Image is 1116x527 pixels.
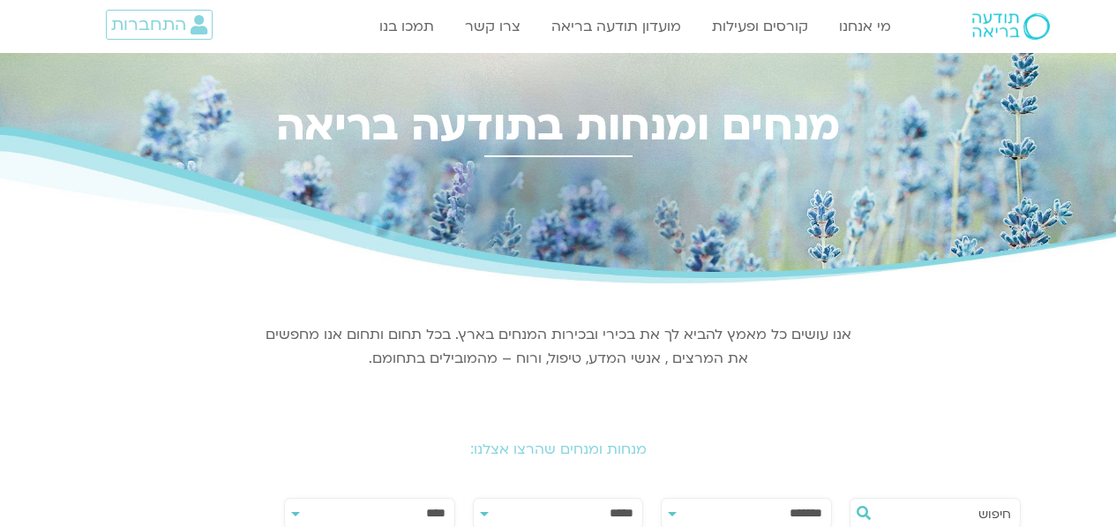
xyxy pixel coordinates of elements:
h2: מנחים ומנחות בתודעה בריאה [64,102,1052,150]
a: מועדון תודעה בריאה [543,10,690,43]
img: תודעה בריאה [972,13,1050,40]
p: אנו עושים כל מאמץ להביא לך את בכירי ובכירות המנחים בארץ. בכל תחום ותחום אנו מחפשים את המרצים , אנ... [263,323,854,371]
a: התחברות [106,10,213,40]
a: תמכו בנו [371,10,443,43]
h2: מנחות ומנחים שהרצו אצלנו: [64,441,1052,457]
a: צרו קשר [456,10,529,43]
a: מי אנחנו [830,10,900,43]
span: התחברות [111,15,186,34]
a: קורסים ופעילות [703,10,817,43]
